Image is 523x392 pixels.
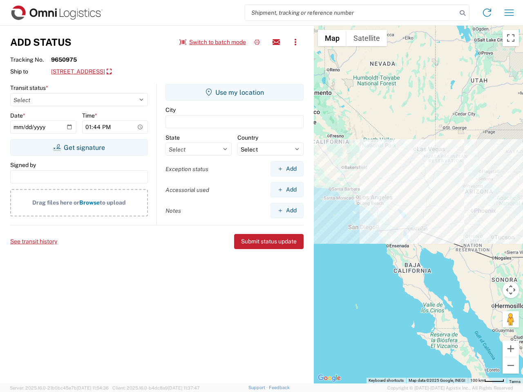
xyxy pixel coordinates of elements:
label: Notes [165,207,181,214]
span: Drag files here or [32,199,79,206]
button: Add [270,161,304,176]
button: Show street map [318,30,346,46]
span: to upload [100,199,126,206]
a: Open this area in Google Maps (opens a new window) [316,373,343,383]
span: [DATE] 11:37:47 [168,385,200,390]
label: Exception status [165,165,208,173]
h3: Add Status [10,36,72,48]
button: See transit history [10,235,57,248]
button: Use my location [165,84,304,100]
a: Support [248,385,269,390]
label: State [165,134,180,141]
span: Map data ©2025 Google, INEGI [409,378,465,383]
button: Keyboard shortcuts [369,378,404,383]
a: Feedback [269,385,290,390]
button: Zoom out [503,357,519,374]
span: Client: 2025.16.0-b4dc8a9 [112,385,200,390]
button: Submit status update [234,234,304,249]
span: Ship to [10,68,51,75]
span: Browse [79,199,100,206]
strong: 9650975 [51,56,77,63]
button: Add [270,203,304,218]
button: Toggle fullscreen view [503,30,519,46]
button: Show satellite imagery [346,30,387,46]
label: Time [82,112,97,119]
label: Accessorial used [165,186,209,194]
span: Server: 2025.16.0-21b0bc45e7b [10,385,109,390]
label: Transit status [10,84,48,91]
a: [STREET_ADDRESS] [51,65,112,79]
label: City [165,106,176,114]
a: Terms [509,379,521,384]
span: [DATE] 11:54:36 [77,385,109,390]
img: Google [316,373,343,383]
label: Signed by [10,161,36,169]
button: Add [270,182,304,197]
span: 100 km [470,378,484,383]
input: Shipment, tracking or reference number [245,5,457,20]
button: Map camera controls [503,282,519,298]
span: Copyright © [DATE]-[DATE] Agistix Inc., All Rights Reserved [387,384,513,392]
button: Switch to batch mode [179,36,246,49]
button: Zoom in [503,341,519,357]
label: Country [237,134,258,141]
button: Get signature [10,139,148,156]
button: Drag Pegman onto the map to open Street View [503,311,519,327]
button: Map Scale: 100 km per 45 pixels [468,378,507,383]
span: Tracking No. [10,56,51,63]
label: Date [10,112,25,119]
